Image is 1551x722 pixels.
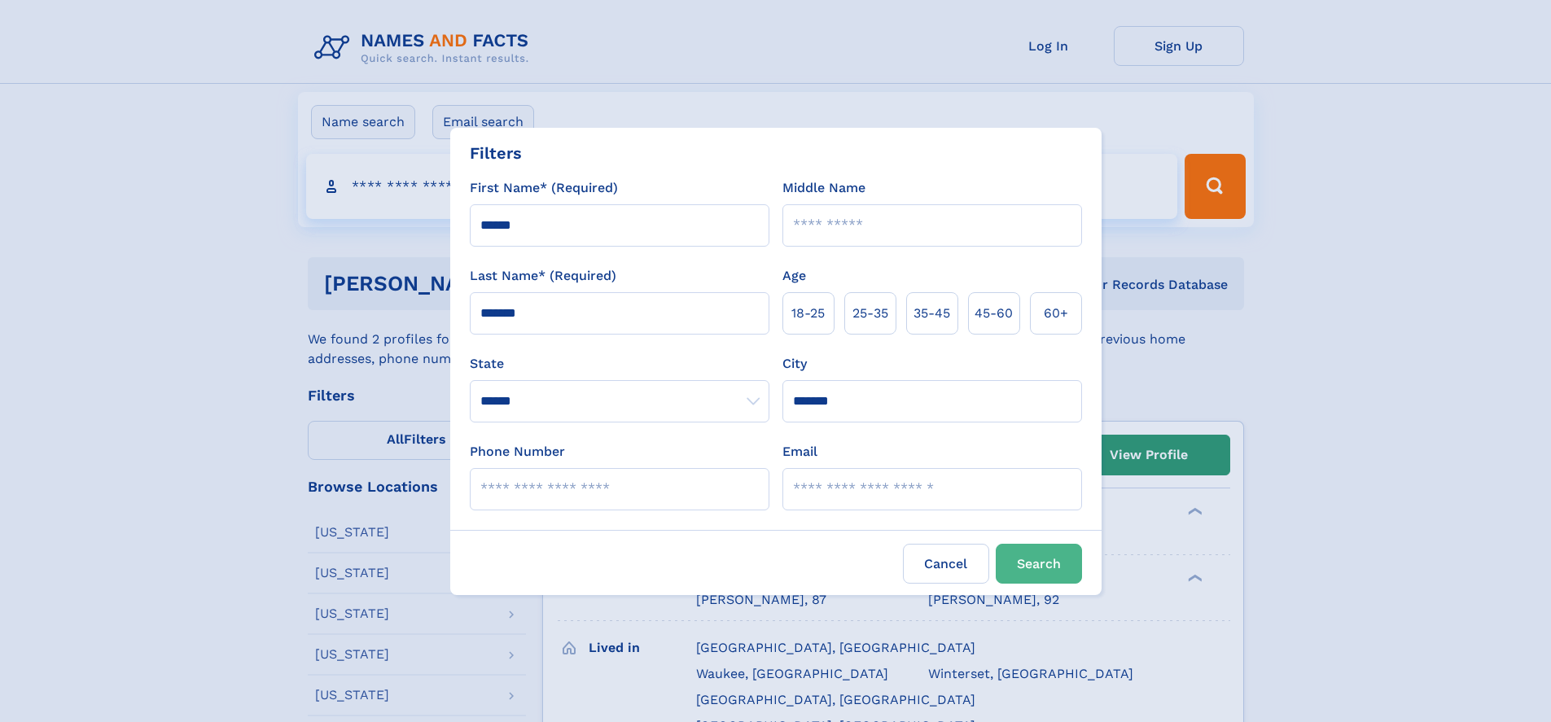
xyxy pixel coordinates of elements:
label: First Name* (Required) [470,178,618,198]
span: 60+ [1044,304,1068,323]
span: 35‑45 [914,304,950,323]
label: Email [782,442,817,462]
label: City [782,354,807,374]
label: Last Name* (Required) [470,266,616,286]
button: Search [996,544,1082,584]
label: Age [782,266,806,286]
div: Filters [470,141,522,165]
span: 45‑60 [975,304,1013,323]
label: Phone Number [470,442,565,462]
span: 18‑25 [791,304,825,323]
label: State [470,354,769,374]
label: Cancel [903,544,989,584]
span: 25‑35 [852,304,888,323]
label: Middle Name [782,178,865,198]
